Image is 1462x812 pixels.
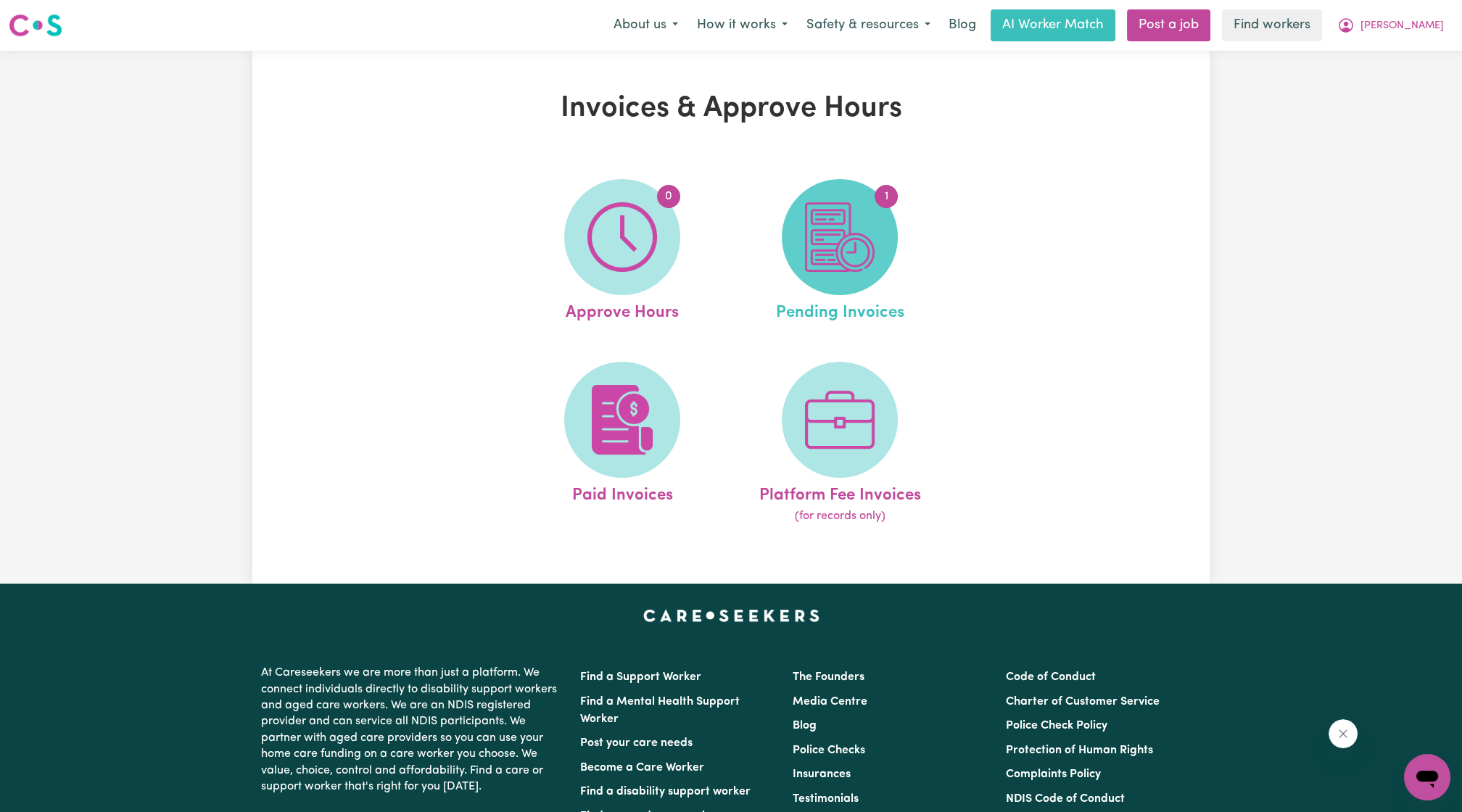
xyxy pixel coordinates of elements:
[643,610,819,621] a: Careseekers home page
[1006,745,1153,756] a: Protection of Human Rights
[580,786,751,797] a: Find a disability support worker
[1360,18,1444,34] span: [PERSON_NAME]
[9,10,88,22] span: Need any help?
[1006,768,1101,780] a: Complaints Policy
[518,362,727,526] a: Paid Invoices
[1328,10,1453,41] button: My Account
[9,9,62,42] a: Careseekers logo
[421,91,1041,126] h1: Invoices & Approve Hours
[657,185,680,208] span: 0
[793,696,867,708] a: Media Centre
[793,768,851,780] a: Insurances
[261,659,563,800] p: At Careseekers we are more than just a platform. We connect individuals directly to disability su...
[1006,671,1096,683] a: Code of Conduct
[793,745,865,756] a: Police Checks
[793,671,864,683] a: The Founders
[687,10,797,41] button: How it works
[1127,9,1210,41] a: Post a job
[794,507,885,525] span: (for records only)
[580,762,704,774] a: Become a Care Worker
[1222,9,1322,41] a: Find workers
[1006,793,1125,805] a: NDIS Code of Conduct
[580,696,740,725] a: Find a Mental Health Support Worker
[793,793,859,805] a: Testimonials
[518,179,727,326] a: Approve Hours
[604,10,687,41] button: About us
[1404,754,1450,800] iframe: Button to launch messaging window
[735,362,944,526] a: Platform Fee Invoices(for records only)
[571,478,672,508] span: Paid Invoices
[775,295,904,326] span: Pending Invoices
[1329,719,1358,748] iframe: Close message
[1006,696,1160,708] a: Charter of Customer Service
[566,295,679,326] span: Approve Hours
[9,12,62,38] img: Careseekers logo
[1006,720,1107,732] a: Police Check Policy
[793,720,817,732] a: Blog
[580,671,701,683] a: Find a Support Worker
[875,185,898,208] span: 1
[797,10,940,41] button: Safety & resources
[940,9,985,41] a: Blog
[759,478,920,508] span: Platform Fee Invoices
[735,179,944,326] a: Pending Invoices
[991,9,1115,41] a: AI Worker Match
[580,737,693,749] a: Post your care needs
